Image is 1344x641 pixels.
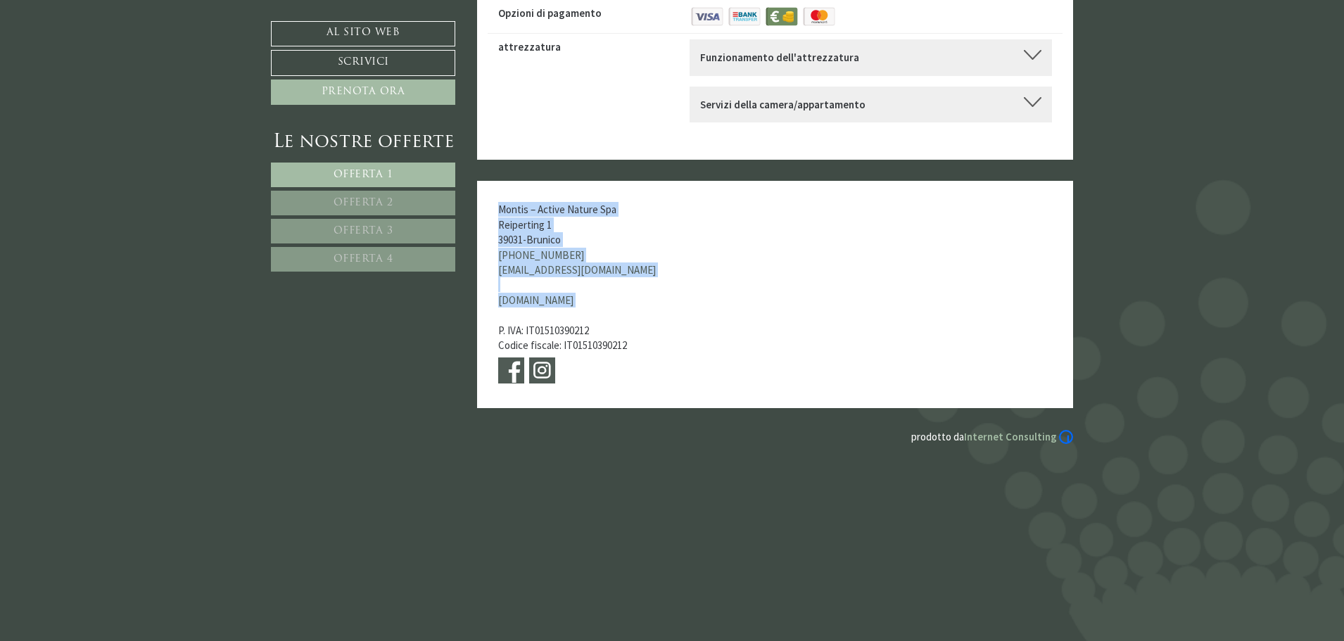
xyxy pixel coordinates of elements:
[964,430,1073,443] a: Internet Consulting
[498,263,656,277] a: [EMAIL_ADDRESS][DOMAIN_NAME]
[498,248,584,262] a: [PHONE_NUMBER]
[526,233,561,246] font: Brunico
[521,324,589,337] font: : IT01510390212
[700,98,866,111] font: Servizi della camera/appartamento
[338,57,389,68] font: Scrivici
[964,430,1057,443] font: Internet Consulting
[498,293,573,307] a: [DOMAIN_NAME]
[322,87,405,97] font: Prenota ora
[498,233,523,246] font: 39031
[334,198,393,208] font: Offerta 2
[273,133,454,152] font: Le nostre offerte
[271,21,455,46] a: Al sito web
[498,40,561,53] font: attrezzatura
[727,6,762,27] img: Bonifico bancario
[327,27,400,38] font: Al sito web
[334,254,393,265] font: Offerta 4
[485,377,533,388] font: Inviare
[498,203,616,216] font: Montis – Active Nature Spa
[143,65,156,73] font: 15:29
[700,51,859,64] font: Funzionamento dell'attrezzatura
[690,6,725,27] img: Visa
[21,41,105,50] font: Montis – Active Nature Spa
[463,370,555,395] button: Inviare
[262,15,293,28] font: [DATE]
[334,226,393,236] font: Offerta 3
[764,6,799,27] img: Pagamento in contanti
[498,218,552,231] font: Reiperting 1
[498,6,602,20] font: Opzioni di pagamento
[498,324,521,337] font: P. IVA
[1059,430,1073,444] img: Logo Consulenza Internet
[334,170,393,180] font: Offerta 1
[801,6,837,27] img: maestro
[559,338,627,352] font: : IT01510390212
[911,430,964,443] font: prodotto da
[271,80,455,105] a: Prenota ora
[498,338,559,352] font: Codice fiscale
[271,50,455,75] a: Scrivici
[21,51,156,65] font: Salve, come possiamo aiutarla?
[523,233,526,246] font: -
